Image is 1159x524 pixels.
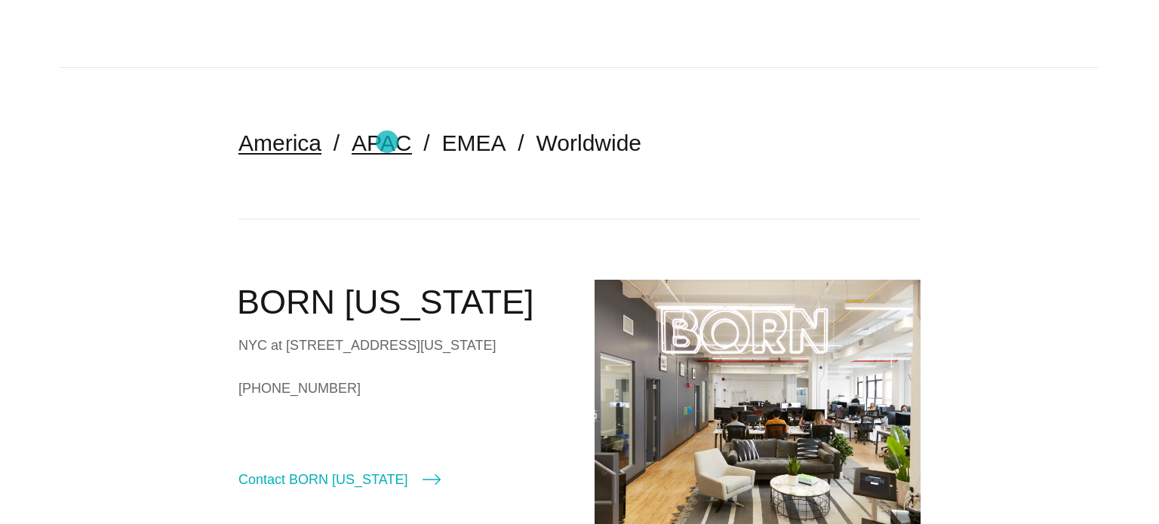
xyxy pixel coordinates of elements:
[238,130,321,155] a: America
[352,130,411,155] a: APAC
[238,469,441,490] a: Contact BORN [US_STATE]
[442,130,506,155] a: EMEA
[238,377,564,400] a: [PHONE_NUMBER]
[237,280,564,325] h2: BORN [US_STATE]
[238,334,564,357] div: NYC at [STREET_ADDRESS][US_STATE]
[536,130,642,155] a: Worldwide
